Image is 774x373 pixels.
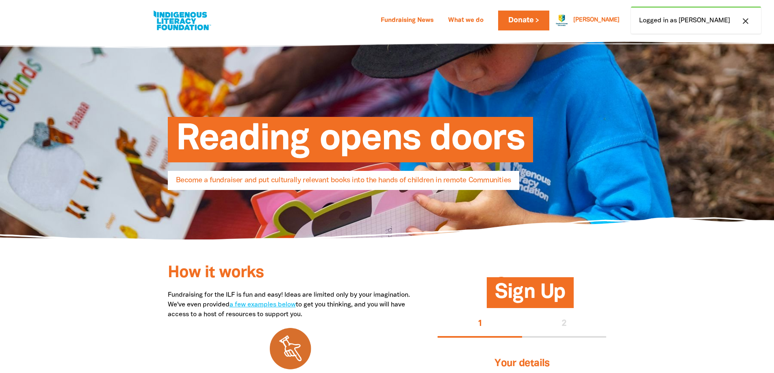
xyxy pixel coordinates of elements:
span: Become a fundraiser and put culturally relevant books into the hands of children in remote Commun... [176,177,511,190]
a: a few examples below [230,302,296,308]
a: Donate [498,11,549,30]
span: How it works [168,265,264,280]
a: What we do [443,14,488,27]
span: Reading opens doors [176,123,525,162]
button: Stage 1 [438,311,522,337]
p: Fundraising for the ILF is fun and easy! Ideas are limited only by your imagination. We've even p... [168,290,414,319]
button: close [738,16,753,26]
a: Fundraising News [376,14,438,27]
i: close [741,16,750,26]
a: [PERSON_NAME] [573,17,620,23]
div: Logged in as [PERSON_NAME] [631,6,761,34]
span: Sign Up [495,283,566,308]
